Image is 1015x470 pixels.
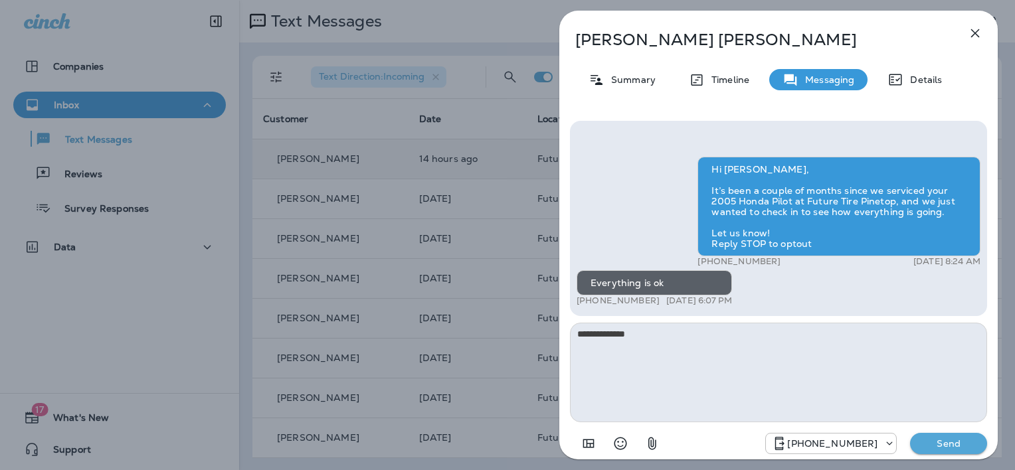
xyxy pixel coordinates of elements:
[697,157,980,256] div: Hi [PERSON_NAME], It’s been a couple of months since we serviced your 2005 Honda Pilot at Future ...
[607,430,634,457] button: Select an emoji
[697,256,781,267] p: [PHONE_NUMBER]
[604,74,656,85] p: Summary
[577,270,732,295] div: Everything is ok
[787,438,877,449] p: [PHONE_NUMBER]
[921,437,976,449] p: Send
[577,295,660,306] p: [PHONE_NUMBER]
[913,256,980,267] p: [DATE] 8:24 AM
[666,295,732,306] p: [DATE] 6:07 PM
[798,74,854,85] p: Messaging
[766,435,896,451] div: +1 (928) 232-1970
[575,430,602,457] button: Add in a premade template
[575,31,938,49] p: [PERSON_NAME] [PERSON_NAME]
[705,74,749,85] p: Timeline
[903,74,942,85] p: Details
[910,433,987,454] button: Send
